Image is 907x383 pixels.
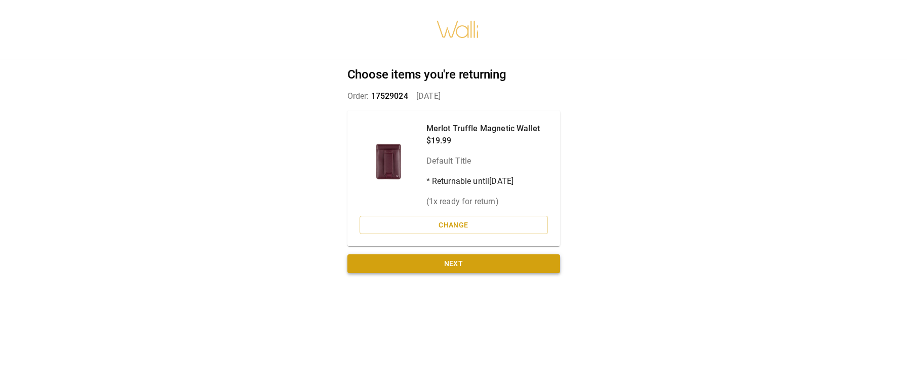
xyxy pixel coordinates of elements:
p: Order: [DATE] [347,90,560,102]
p: * Returnable until [DATE] [426,175,540,187]
p: $19.99 [426,135,540,147]
img: walli-inc.myshopify.com [436,8,480,51]
button: Change [360,216,548,235]
p: Merlot Truffle Magnetic Wallet [426,123,540,135]
h2: Choose items you're returning [347,67,560,82]
button: Next [347,254,560,273]
p: Default Title [426,155,540,167]
p: ( 1 x ready for return) [426,196,540,208]
span: 17529024 [371,91,408,101]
